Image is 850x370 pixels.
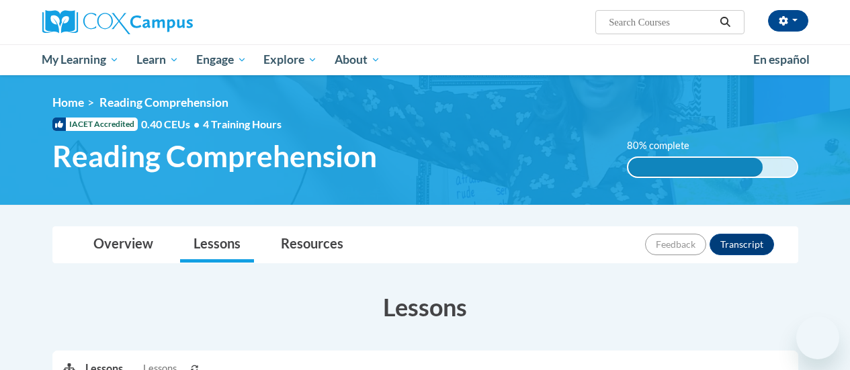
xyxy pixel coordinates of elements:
span: • [194,118,200,130]
span: Reading Comprehension [99,95,228,109]
span: En español [753,52,810,66]
span: Explore [263,52,317,68]
a: Resources [267,227,357,263]
span: Engage [196,52,247,68]
button: Transcript [710,234,774,255]
span: 0.40 CEUs [141,117,203,132]
a: Home [52,95,84,109]
a: Overview [80,227,167,263]
label: 80% complete [627,138,704,153]
div: 80% complete [628,158,763,177]
a: About [326,44,389,75]
span: About [335,52,380,68]
button: Feedback [645,234,706,255]
div: Main menu [32,44,818,75]
a: En español [745,46,818,74]
img: Cox Campus [42,10,193,34]
a: Cox Campus [42,10,284,34]
span: Learn [136,52,179,68]
span: IACET Accredited [52,118,138,131]
span: Reading Comprehension [52,138,377,174]
a: Engage [187,44,255,75]
a: Lessons [180,227,254,263]
button: Account Settings [768,10,808,32]
a: Explore [255,44,326,75]
span: My Learning [42,52,119,68]
input: Search Courses [607,14,715,30]
h3: Lessons [52,290,798,324]
a: Learn [128,44,187,75]
iframe: Button to launch messaging window [796,316,839,359]
button: Search [715,14,735,30]
span: 4 Training Hours [203,118,282,130]
a: My Learning [34,44,128,75]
